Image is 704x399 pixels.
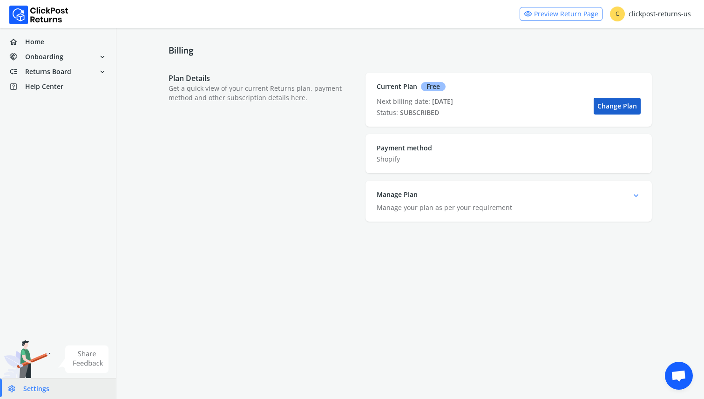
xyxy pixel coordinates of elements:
p: Plan Details [169,73,356,84]
div: clickpost-returns-us [610,7,691,21]
span: Returns Board [25,67,71,76]
p: Shopify [377,155,641,164]
div: Status: [377,108,453,117]
span: Settings [23,384,49,393]
h4: Billing [169,45,194,56]
span: expand_more [98,65,107,78]
p: Manage your plan as per your requirement [377,203,641,212]
span: Home [25,37,44,47]
span: expand_more [631,190,641,201]
span: C [610,7,625,21]
span: handshake [9,50,25,63]
a: visibilityPreview Return Page [520,7,602,21]
span: SUBSCRIBED [400,108,439,117]
a: homeHome [6,35,110,48]
span: Free [421,82,446,91]
span: expand_more [98,50,107,63]
span: [DATE] [432,97,453,106]
a: help_centerHelp Center [6,80,110,93]
span: home [9,35,25,48]
img: Logo [9,6,68,24]
p: Manage Plan [377,190,641,201]
span: Onboarding [25,52,63,61]
div: Open chat [665,362,693,390]
a: Change Plan [594,98,641,115]
span: Help Center [25,82,63,91]
span: low_priority [9,65,25,78]
p: Get a quick view of your current Returns plan, payment method and other subscription details here. [169,84,356,102]
img: share feedback [58,345,109,373]
span: Current Plan [377,82,417,91]
p: Next billing date: [377,97,453,106]
span: visibility [524,7,532,20]
span: settings [7,382,23,395]
p: Payment method [377,143,641,153]
span: help_center [9,80,25,93]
